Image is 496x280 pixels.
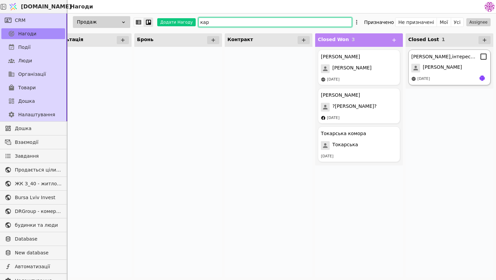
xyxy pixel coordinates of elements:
button: Не призначені [395,18,437,27]
a: будинки та люди [1,220,65,230]
span: Товари [18,84,36,91]
h2: Нагоди [67,3,93,11]
span: [PERSON_NAME] [332,64,371,73]
div: [DATE] [327,77,339,83]
button: Усі [451,18,463,27]
span: Дошка [18,98,35,105]
button: Assignee [466,18,491,26]
span: Бронь [137,37,154,42]
span: Токарська [332,141,358,150]
a: CRM [1,15,65,26]
span: Контракт [227,37,253,42]
div: [PERSON_NAME][PERSON_NAME][DATE] [318,50,400,85]
span: Продається цілий будинок [PERSON_NAME] нерухомість [15,166,62,174]
div: [PERSON_NAME]?[PERSON_NAME]?[DATE] [318,88,400,124]
span: Організації [18,71,46,78]
a: Bursa Lviv Invest [1,192,65,203]
span: Bursa Lviv Invest [15,194,62,201]
span: Завдання [15,153,39,160]
div: Продаж [73,16,130,28]
a: Нагоди [1,28,65,39]
button: Додати Нагоду [157,18,196,26]
span: Налаштування [18,111,55,118]
div: [PERSON_NAME],інтерес до комірки[PERSON_NAME][DATE]Яр [408,50,491,85]
a: Взаємодії [1,137,65,148]
div: [DATE] [321,154,333,159]
span: 3 [352,37,355,42]
span: Database [15,236,62,243]
img: online-store.svg [321,77,326,82]
span: ?[PERSON_NAME]? [332,103,377,112]
a: Завдання [1,151,65,161]
span: ЖК З_40 - житлова та комерційна нерухомість класу Преміум [15,180,62,187]
a: Налаштування [1,109,65,120]
span: [DOMAIN_NAME] [21,3,72,11]
span: Взаємодії [15,139,62,146]
div: [PERSON_NAME] [321,92,360,99]
a: Люди [1,55,65,66]
div: Токарська комора [321,130,366,137]
span: New database [15,249,62,256]
a: Дошка [1,123,65,134]
a: Події [1,42,65,53]
div: [DATE] [417,76,430,82]
img: online-store.svg [411,76,416,81]
span: Closed Lost [408,37,439,42]
span: DRGroup - комерційна нерухоомість [15,208,62,215]
a: Дошка [1,96,65,106]
img: Яр [479,75,485,81]
img: 137b5da8a4f5046b86490006a8dec47a [485,2,495,12]
span: 1 [442,37,445,42]
input: Пошук [198,18,352,27]
span: будинки та люди [15,222,62,229]
div: [DATE] [327,115,339,121]
a: Database [1,234,65,244]
button: Мої [437,18,451,27]
div: Токарська комораТокарська[DATE] [318,126,400,162]
span: CRM [15,17,26,24]
a: Продається цілий будинок [PERSON_NAME] нерухомість [1,164,65,175]
a: Автоматизації [1,261,65,272]
img: Logo [8,0,18,13]
a: [DOMAIN_NAME] [7,0,67,13]
span: Closed Won [318,37,349,42]
span: Дошка [15,125,62,132]
span: [PERSON_NAME] [423,64,462,72]
span: Події [18,44,31,51]
div: Призначено [364,18,394,27]
span: Автоматизації [15,263,62,270]
a: Товари [1,82,65,93]
a: DRGroup - комерційна нерухоомість [1,206,65,217]
img: facebook.svg [321,116,326,120]
div: [PERSON_NAME],інтерес до комірки [411,53,475,60]
a: ЖК З_40 - житлова та комерційна нерухомість класу Преміум [1,178,65,189]
a: New database [1,247,65,258]
div: [PERSON_NAME] [321,53,360,60]
span: Люди [18,57,32,64]
span: Нагоди [18,30,36,37]
a: Організації [1,69,65,80]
